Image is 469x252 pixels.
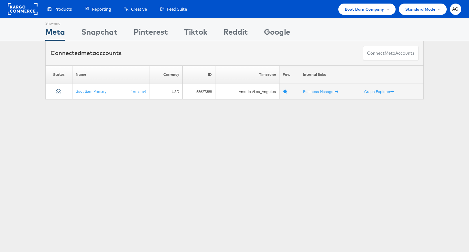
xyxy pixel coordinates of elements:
[149,65,182,84] th: Currency
[184,26,207,41] div: Tiktok
[182,84,215,99] td: 68627388
[45,18,65,26] div: Showing
[72,65,149,84] th: Name
[134,26,168,41] div: Pinterest
[215,65,279,84] th: Timezone
[385,50,395,56] span: meta
[215,84,279,99] td: America/Los_Angeles
[224,26,248,41] div: Reddit
[50,49,122,57] div: Connected accounts
[345,6,384,13] span: Boot Barn Company
[149,84,182,99] td: USD
[45,26,65,41] div: Meta
[167,6,187,12] span: Feed Suite
[452,7,459,11] span: AG
[364,89,394,94] a: Graph Explorer
[303,89,338,94] a: Business Manager
[46,65,72,84] th: Status
[81,49,96,57] span: meta
[363,46,419,61] button: ConnectmetaAccounts
[182,65,215,84] th: ID
[81,26,117,41] div: Snapchat
[54,6,72,12] span: Products
[264,26,290,41] div: Google
[76,89,106,94] a: Boot Barn Primary
[131,6,147,12] span: Creative
[131,89,146,94] a: (rename)
[92,6,111,12] span: Reporting
[405,6,435,13] span: Standard Mode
